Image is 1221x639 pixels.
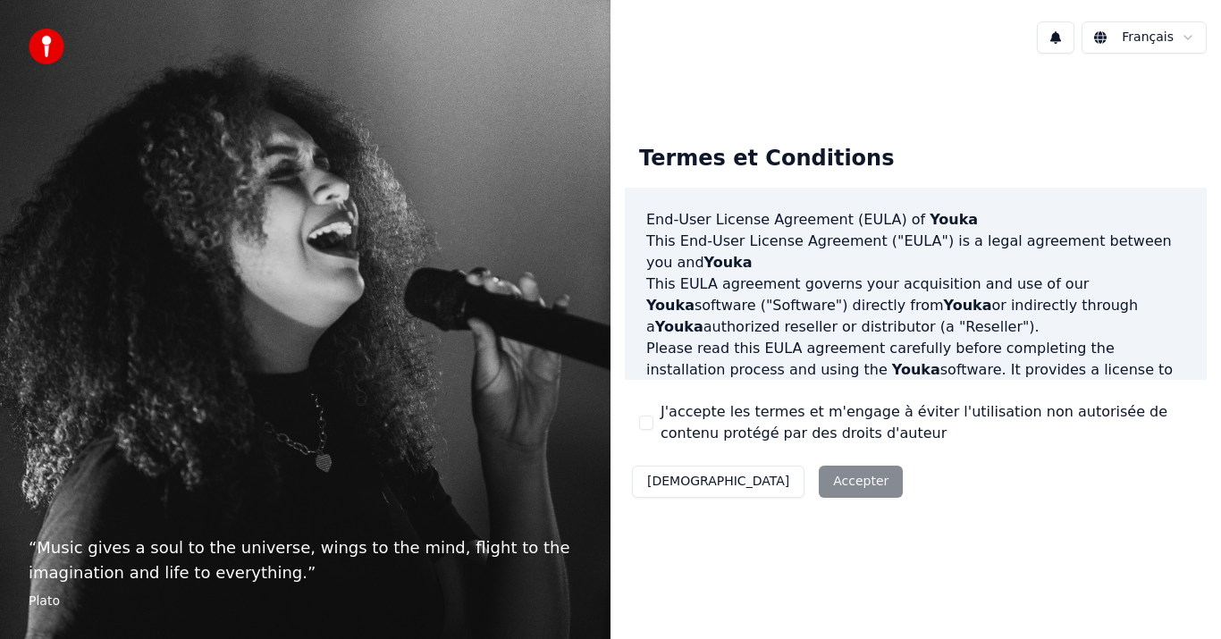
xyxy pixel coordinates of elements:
h3: End-User License Agreement (EULA) of [646,209,1185,231]
footer: Plato [29,593,582,610]
p: “ Music gives a soul to the universe, wings to the mind, flight to the imagination and life to ev... [29,535,582,585]
span: Youka [944,297,992,314]
button: [DEMOGRAPHIC_DATA] [632,466,804,498]
span: Youka [704,254,753,271]
span: Youka [930,211,978,228]
p: This End-User License Agreement ("EULA") is a legal agreement between you and [646,231,1185,273]
p: Please read this EULA agreement carefully before completing the installation process and using th... [646,338,1185,424]
div: Termes et Conditions [625,130,908,188]
span: Youka [655,318,703,335]
label: J'accepte les termes et m'engage à éviter l'utilisation non autorisée de contenu protégé par des ... [661,401,1192,444]
p: This EULA agreement governs your acquisition and use of our software ("Software") directly from o... [646,273,1185,338]
img: youka [29,29,64,64]
span: Youka [892,361,940,378]
span: Youka [646,297,695,314]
